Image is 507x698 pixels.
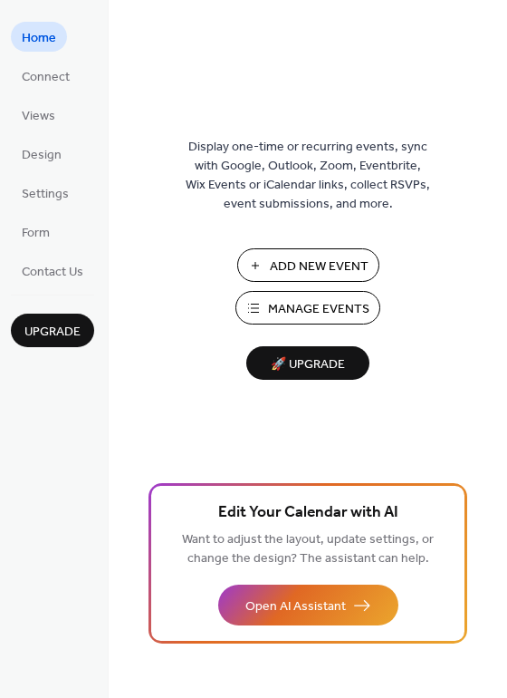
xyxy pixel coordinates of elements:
[235,291,380,325] button: Manage Events
[11,100,66,130] a: Views
[218,585,398,625] button: Open AI Assistant
[11,314,94,347] button: Upgrade
[218,500,398,526] span: Edit Your Calendar with AI
[257,353,359,377] span: 🚀 Upgrade
[186,138,430,214] span: Display one-time or recurring events, sync with Google, Outlook, Zoom, Eventbrite, Wix Events or ...
[237,248,379,282] button: Add New Event
[246,346,369,380] button: 🚀 Upgrade
[24,323,81,342] span: Upgrade
[270,257,368,276] span: Add New Event
[22,224,50,243] span: Form
[22,185,69,204] span: Settings
[22,68,70,87] span: Connect
[11,217,61,247] a: Form
[22,146,62,165] span: Design
[11,139,72,169] a: Design
[11,256,94,286] a: Contact Us
[22,29,56,48] span: Home
[11,22,67,52] a: Home
[245,597,346,616] span: Open AI Assistant
[268,300,369,319] span: Manage Events
[11,178,80,208] a: Settings
[22,263,83,282] span: Contact Us
[11,61,81,91] a: Connect
[182,528,434,571] span: Want to adjust the layout, update settings, or change the design? The assistant can help.
[22,107,55,126] span: Views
